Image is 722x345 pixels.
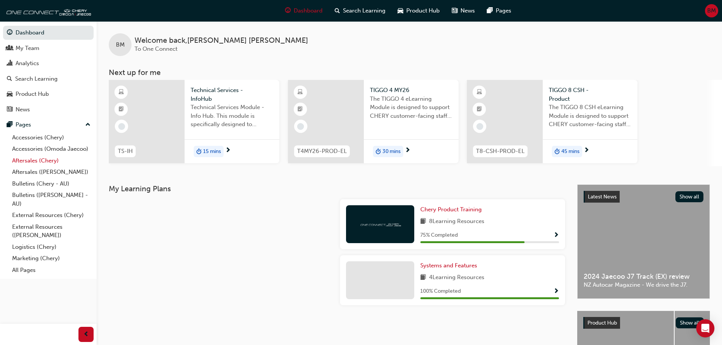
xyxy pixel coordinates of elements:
a: Accessories (Chery) [9,132,94,144]
button: Show all [676,317,704,328]
span: Show Progress [553,232,559,239]
a: Dashboard [3,26,94,40]
a: T8-CSH-PROD-ELTIGGO 8 CSH - ProductThe TIGGO 8 CSH eLearning Module is designed to support CHERY ... [467,80,637,163]
div: Product Hub [16,90,49,98]
span: 15 mins [203,147,221,156]
span: To One Connect [135,45,177,52]
a: Bulletins (Chery - AU) [9,178,94,190]
span: The TIGGO 8 CSH eLearning Module is designed to support CHERY customer-facing staff with the prod... [549,103,631,129]
span: Search Learning [343,6,385,15]
a: Latest NewsShow all2024 Jaecoo J7 Track (EX) reviewNZ Autocar Magazine - We drive the J7. [577,184,710,299]
img: oneconnect [4,3,91,18]
span: learningResourceType_ELEARNING-icon [298,87,303,97]
span: duration-icon [554,147,560,156]
a: Systems and Features [420,261,480,270]
div: News [16,105,30,114]
span: Systems and Features [420,262,477,269]
a: Product HubShow all [583,317,704,329]
h3: Next up for me [97,68,722,77]
a: Bulletins ([PERSON_NAME] - AU) [9,189,94,209]
span: Product Hub [587,320,617,326]
span: NZ Autocar Magazine - We drive the J7. [584,281,703,289]
span: prev-icon [83,330,89,339]
a: News [3,103,94,117]
span: car-icon [7,91,13,98]
span: search-icon [335,6,340,16]
a: news-iconNews [446,3,481,19]
span: 75 % Completed [420,231,458,240]
span: booktick-icon [119,105,124,114]
a: External Resources (Chery) [9,209,94,221]
span: duration-icon [196,147,202,156]
span: duration-icon [376,147,381,156]
button: Show Progress [553,287,559,296]
span: learningRecordVerb_NONE-icon [476,123,483,130]
button: Show Progress [553,231,559,240]
a: External Resources ([PERSON_NAME]) [9,221,94,241]
span: chart-icon [7,60,13,67]
a: Product Hub [3,87,94,101]
span: 4 Learning Resources [429,273,484,283]
span: search-icon [7,76,12,83]
a: pages-iconPages [481,3,517,19]
span: pages-icon [487,6,493,16]
span: booktick-icon [477,105,482,114]
span: next-icon [584,147,589,154]
span: The TIGGO 4 eLearning Module is designed to support CHERY customer-facing staff with the product ... [370,95,453,120]
span: learningResourceType_ELEARNING-icon [477,87,482,97]
span: Latest News [588,194,617,200]
span: Dashboard [294,6,323,15]
a: car-iconProduct Hub [392,3,446,19]
span: News [460,6,475,15]
span: TIGGO 8 CSH - Product [549,86,631,103]
a: TS-IHTechnical Services - InfoHubTechnical Services Module - Info Hub. This module is specificall... [109,80,279,163]
span: book-icon [420,217,426,226]
span: pages-icon [7,122,13,128]
span: next-icon [225,147,231,154]
span: 2024 Jaecoo J7 Track (EX) review [584,272,703,281]
span: guage-icon [7,30,13,36]
a: All Pages [9,264,94,276]
a: Aftersales ([PERSON_NAME]) [9,166,94,178]
div: Pages [16,120,31,129]
span: Show Progress [553,288,559,295]
div: Analytics [16,59,39,68]
span: Pages [496,6,511,15]
a: My Team [3,41,94,55]
span: Technical Services - InfoHub [191,86,273,103]
span: booktick-icon [298,105,303,114]
span: learningRecordVerb_NONE-icon [297,123,304,130]
span: learningResourceType_ELEARNING-icon [119,87,124,97]
span: Product Hub [406,6,440,15]
span: Technical Services Module - Info Hub. This module is specifically designed to address the require... [191,103,273,129]
a: Marketing (Chery) [9,253,94,264]
span: T8-CSH-PROD-EL [476,147,525,156]
h3: My Learning Plans [109,184,565,193]
span: guage-icon [285,6,291,16]
button: BM [705,4,718,17]
a: Search Learning [3,72,94,86]
span: TIGGO 4 MY26 [370,86,453,95]
button: Show all [675,191,704,202]
a: search-iconSearch Learning [329,3,392,19]
span: 45 mins [561,147,579,156]
span: 8 Learning Resources [429,217,484,226]
span: 100 % Completed [420,287,461,296]
span: Chery Product Training [420,206,482,213]
a: Latest NewsShow all [584,191,703,203]
span: news-icon [452,6,457,16]
a: Aftersales (Chery) [9,155,94,167]
span: TS-IH [118,147,133,156]
span: BM [707,6,716,15]
div: My Team [16,44,39,53]
a: Chery Product Training [420,205,485,214]
span: T4MY26-PROD-EL [297,147,347,156]
a: T4MY26-PROD-ELTIGGO 4 MY26The TIGGO 4 eLearning Module is designed to support CHERY customer-faci... [288,80,459,163]
a: Analytics [3,56,94,70]
button: Pages [3,118,94,132]
button: DashboardMy TeamAnalyticsSearch LearningProduct HubNews [3,24,94,118]
span: car-icon [398,6,403,16]
span: 30 mins [382,147,401,156]
span: news-icon [7,106,13,113]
